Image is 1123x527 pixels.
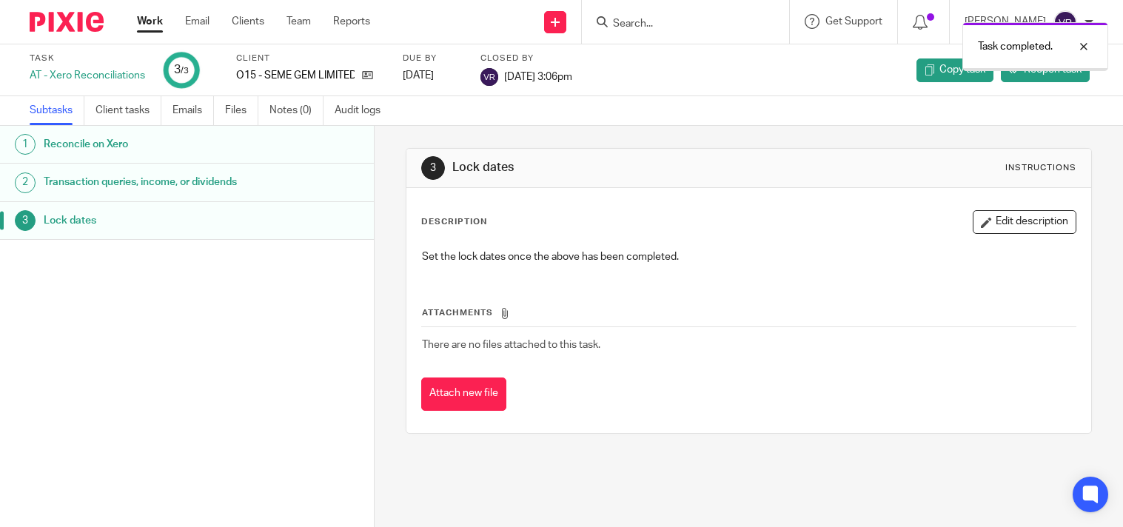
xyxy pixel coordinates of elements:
[480,53,572,64] label: Closed by
[181,67,189,75] small: /3
[185,14,209,29] a: Email
[236,68,355,83] p: O15 - SEME GEM LIMITED
[978,39,1053,54] p: Task completed.
[15,172,36,193] div: 2
[225,96,258,125] a: Files
[30,68,145,83] div: AT - Xero Reconciliations
[333,14,370,29] a: Reports
[44,133,254,155] h1: Reconcile on Xero
[335,96,392,125] a: Audit logs
[421,377,506,411] button: Attach new file
[15,134,36,155] div: 1
[95,96,161,125] a: Client tasks
[973,210,1076,234] button: Edit description
[172,96,214,125] a: Emails
[504,71,572,81] span: [DATE] 3:06pm
[30,53,145,64] label: Task
[15,210,36,231] div: 3
[422,340,600,350] span: There are no files attached to this task.
[286,14,311,29] a: Team
[422,309,493,317] span: Attachments
[137,14,163,29] a: Work
[30,12,104,32] img: Pixie
[44,209,254,232] h1: Lock dates
[174,61,189,78] div: 3
[421,156,445,180] div: 3
[232,14,264,29] a: Clients
[422,249,1076,264] p: Set the lock dates once the above has been completed.
[30,96,84,125] a: Subtasks
[269,96,324,125] a: Notes (0)
[421,216,487,228] p: Description
[1053,10,1077,34] img: svg%3E
[1005,162,1076,174] div: Instructions
[480,68,498,86] img: svg%3E
[403,68,462,83] div: [DATE]
[403,53,462,64] label: Due by
[44,171,254,193] h1: Transaction queries, income, or dividends
[236,53,384,64] label: Client
[452,160,780,175] h1: Lock dates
